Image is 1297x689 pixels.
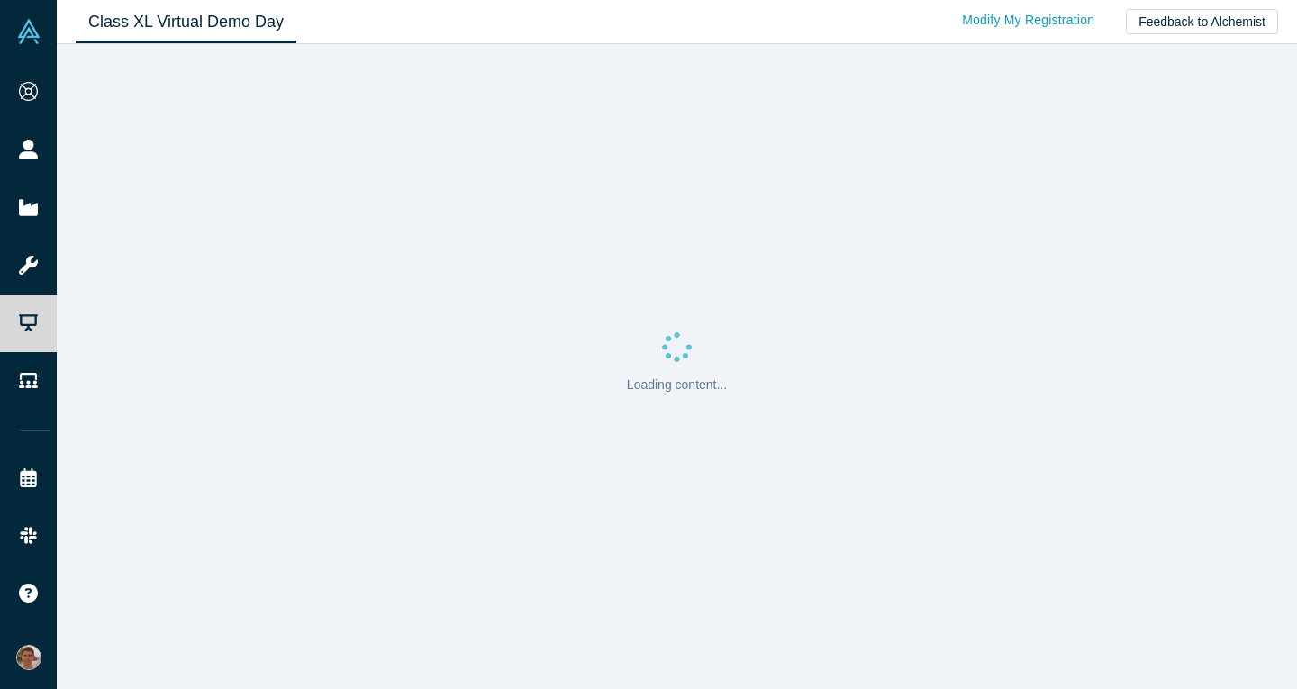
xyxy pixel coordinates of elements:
button: Feedback to Alchemist [1126,9,1278,34]
a: Class XL Virtual Demo Day [76,1,296,43]
img: Alchemist Vault Logo [16,19,41,44]
p: Loading content... [627,376,727,394]
img: Mikhail Baklanov's Account [16,645,41,670]
a: Modify My Registration [943,5,1113,36]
